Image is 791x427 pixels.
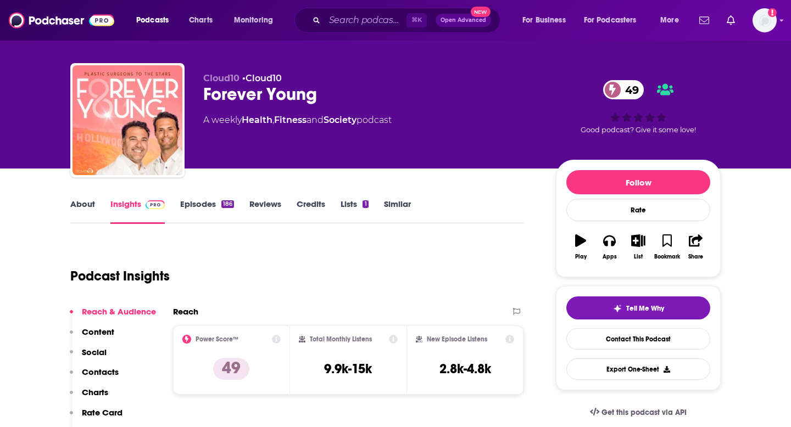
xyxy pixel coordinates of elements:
[581,399,695,426] a: Get this podcast via API
[203,73,239,83] span: Cloud10
[324,361,372,377] h3: 9.9k-15k
[439,361,491,377] h3: 2.8k-4.8k
[595,227,623,267] button: Apps
[305,8,511,33] div: Search podcasts, credits, & more...
[575,254,587,260] div: Play
[182,12,219,29] a: Charts
[653,227,681,267] button: Bookmark
[325,12,406,29] input: Search podcasts, credits, & more...
[246,73,282,83] a: Cloud10
[660,13,679,28] span: More
[242,115,272,125] a: Health
[307,115,324,125] span: and
[136,13,169,28] span: Podcasts
[566,358,710,380] button: Export One-Sheet
[82,347,107,357] p: Social
[70,387,108,407] button: Charts
[556,73,721,141] div: 49Good podcast? Give it some love!
[110,199,165,224] a: InsightsPodchaser Pro
[566,296,710,319] button: tell me why sparkleTell Me Why
[581,126,696,134] span: Good podcast? Give it some love!
[577,12,653,29] button: open menu
[221,200,234,208] div: 186
[515,12,580,29] button: open menu
[427,335,487,343] h2: New Episode Listens
[626,304,664,313] span: Tell Me Why
[242,73,282,83] span: •
[682,227,710,267] button: Share
[613,304,622,313] img: tell me why sparkle
[436,14,491,27] button: Open AdvancedNew
[654,254,680,260] div: Bookmark
[173,306,198,317] h2: Reach
[226,12,287,29] button: open menu
[146,200,165,209] img: Podchaser Pro
[566,199,710,221] div: Rate
[566,170,710,194] button: Follow
[695,11,714,30] a: Show notifications dropdown
[70,327,114,347] button: Content
[234,13,273,28] span: Monitoring
[603,254,617,260] div: Apps
[70,347,107,367] button: Social
[129,12,183,29] button: open menu
[624,227,653,267] button: List
[82,327,114,337] p: Content
[753,8,777,32] span: Logged in as megcassidy
[70,306,156,327] button: Reach & Audience
[82,306,156,317] p: Reach & Audience
[310,335,372,343] h2: Total Monthly Listens
[249,199,281,224] a: Reviews
[566,328,710,350] a: Contact This Podcast
[189,13,213,28] span: Charts
[82,407,122,418] p: Rate Card
[471,7,491,17] span: New
[324,115,356,125] a: Society
[70,367,119,387] button: Contacts
[203,114,392,127] div: A weekly podcast
[384,199,411,224] a: Similar
[180,199,234,224] a: Episodes186
[82,367,119,377] p: Contacts
[753,8,777,32] button: Show profile menu
[70,268,170,284] h1: Podcast Insights
[603,80,644,99] a: 49
[274,115,307,125] a: Fitness
[341,199,368,224] a: Lists1
[82,387,108,397] p: Charts
[566,227,595,267] button: Play
[522,13,566,28] span: For Business
[601,408,687,417] span: Get this podcast via API
[9,10,114,31] img: Podchaser - Follow, Share and Rate Podcasts
[584,13,637,28] span: For Podcasters
[768,8,777,17] svg: Add a profile image
[614,80,644,99] span: 49
[441,18,486,23] span: Open Advanced
[297,199,325,224] a: Credits
[272,115,274,125] span: ,
[653,12,693,29] button: open menu
[213,358,249,380] p: 49
[73,65,182,175] img: Forever Young
[70,199,95,224] a: About
[634,254,643,260] div: List
[196,335,238,343] h2: Power Score™
[688,254,703,260] div: Share
[363,200,368,208] div: 1
[406,13,427,27] span: ⌘ K
[753,8,777,32] img: User Profile
[722,11,739,30] a: Show notifications dropdown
